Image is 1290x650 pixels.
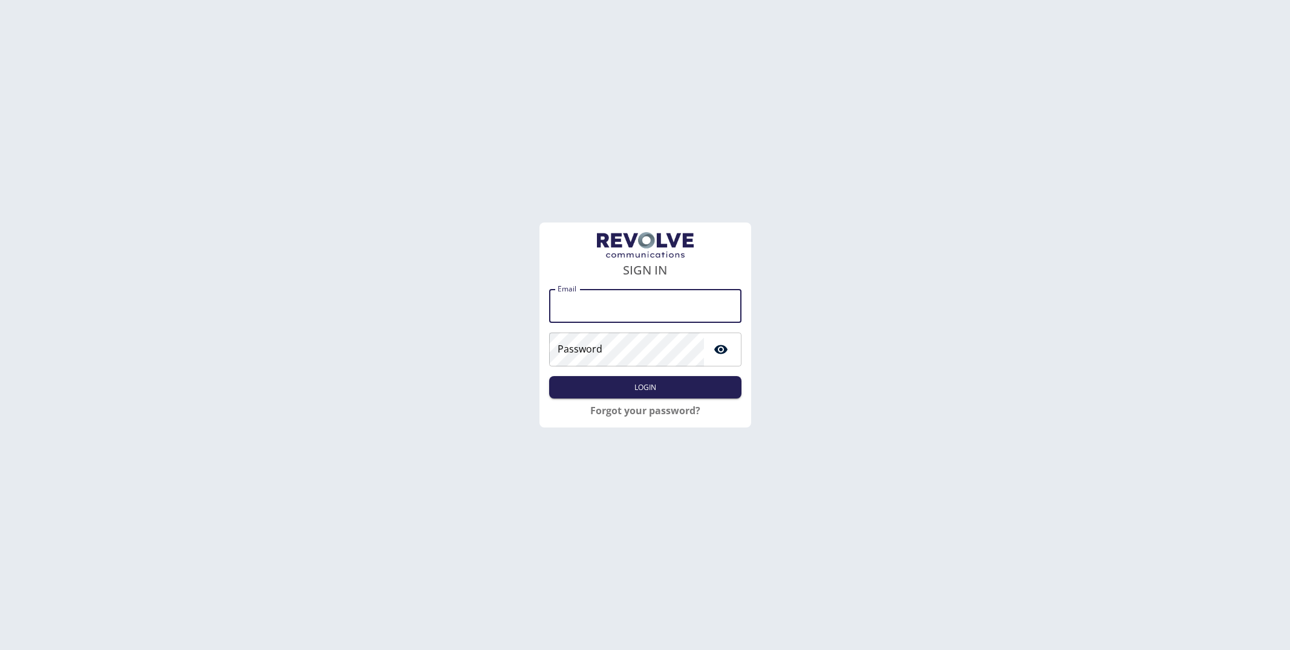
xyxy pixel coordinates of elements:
button: Login [549,376,741,398]
h4: SIGN IN [549,261,741,279]
button: toggle password visibility [709,337,733,362]
a: Forgot your password? [590,403,700,418]
label: Email [558,284,576,294]
img: LogoText [597,232,694,258]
